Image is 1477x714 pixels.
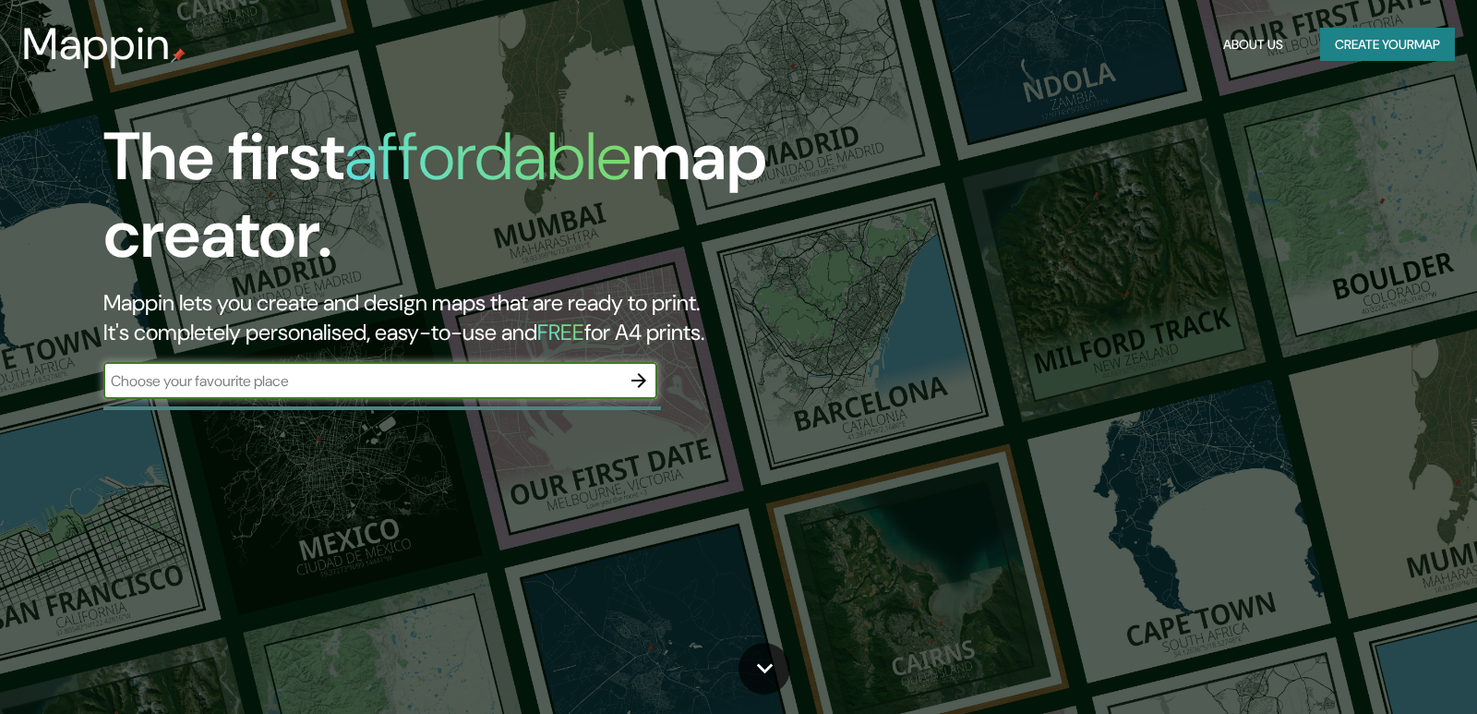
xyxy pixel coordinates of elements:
h2: Mappin lets you create and design maps that are ready to print. It's completely personalised, eas... [103,288,842,347]
h1: affordable [344,114,631,200]
h5: FREE [537,318,584,346]
button: Create yourmap [1320,28,1455,62]
h3: Mappin [22,18,171,70]
img: mappin-pin [171,48,186,63]
h1: The first map creator. [103,118,842,288]
input: Choose your favourite place [103,370,620,392]
button: About Us [1216,28,1291,62]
